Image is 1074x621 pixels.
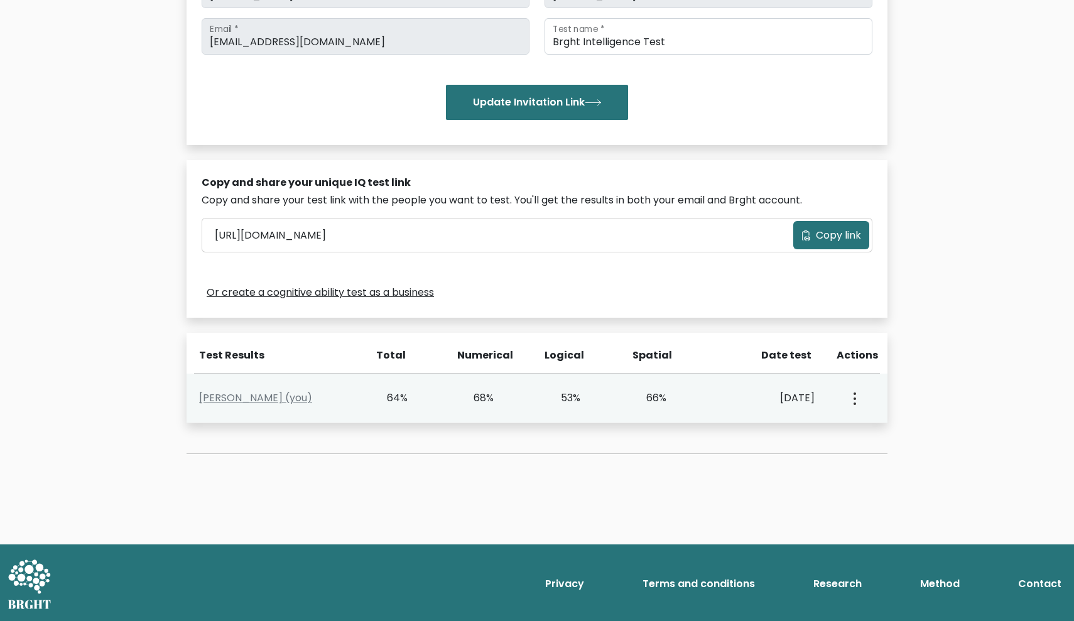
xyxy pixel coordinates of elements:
button: Copy link [793,221,869,249]
a: Contact [1013,571,1066,597]
a: Terms and conditions [637,571,760,597]
div: [DATE] [717,391,815,406]
div: Total [369,348,406,363]
div: 68% [458,391,494,406]
div: Actions [837,348,880,363]
span: Copy link [816,228,861,243]
div: 66% [631,391,667,406]
div: 53% [545,391,580,406]
a: Research [808,571,867,597]
input: Email [202,18,529,55]
div: Copy and share your unique IQ test link [202,175,872,190]
div: Date test [720,348,822,363]
a: Or create a cognitive ability test as a business [207,285,434,300]
button: Update Invitation Link [446,85,628,120]
input: Test name [545,18,872,55]
div: Numerical [457,348,494,363]
div: 64% [372,391,408,406]
div: Test Results [199,348,354,363]
div: Logical [545,348,581,363]
div: Copy and share your test link with the people you want to test. You'll get the results in both yo... [202,193,872,208]
a: [PERSON_NAME] (you) [199,391,312,405]
a: Privacy [540,571,589,597]
a: Method [915,571,965,597]
div: Spatial [632,348,669,363]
